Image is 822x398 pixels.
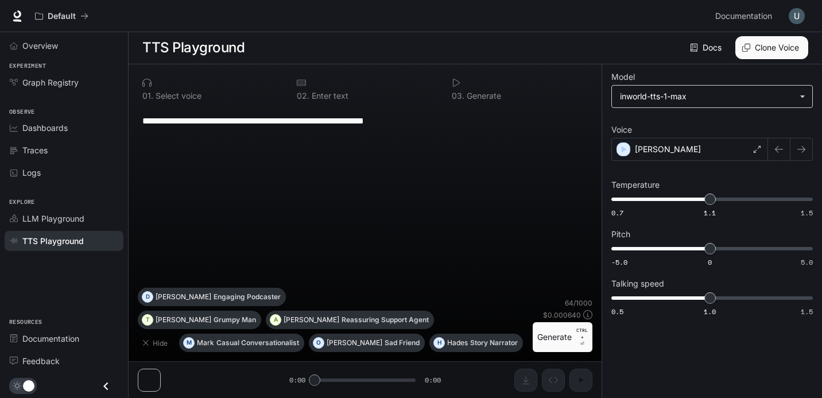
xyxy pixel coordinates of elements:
p: Hades [447,339,468,346]
p: Sad Friend [385,339,420,346]
span: Feedback [22,355,60,367]
span: 1.5 [801,307,813,316]
p: CTRL + [576,327,588,341]
p: Engaging Podcaster [214,293,281,300]
p: [PERSON_NAME] [284,316,339,323]
span: -5.0 [611,257,627,267]
p: Temperature [611,181,660,189]
p: 0 3 . [452,92,464,100]
a: Graph Registry [5,72,123,92]
a: Feedback [5,351,123,371]
p: Enter text [309,92,348,100]
span: Overview [22,40,58,52]
a: Dashboards [5,118,123,138]
span: 0 [708,257,712,267]
div: O [313,334,324,352]
span: Traces [22,144,48,156]
a: Logs [5,163,123,183]
div: M [184,334,194,352]
button: T[PERSON_NAME]Grumpy Man [138,311,261,329]
div: inworld-tts-1-max [620,91,794,102]
p: Grumpy Man [214,316,256,323]
button: GenerateCTRL +⏎ [533,322,592,352]
a: Traces [5,140,123,160]
p: ⏎ [576,327,588,347]
div: H [434,334,444,352]
button: User avatar [785,5,808,28]
button: MMarkCasual Conversationalist [179,334,304,352]
span: Documentation [22,333,79,345]
div: A [270,311,281,329]
p: Generate [464,92,501,100]
span: 1.1 [704,208,716,218]
span: Graph Registry [22,76,79,88]
p: 0 1 . [142,92,153,100]
div: D [142,288,153,306]
p: Default [48,11,76,21]
span: 5.0 [801,257,813,267]
a: LLM Playground [5,208,123,229]
p: Model [611,73,635,81]
h1: TTS Playground [142,36,245,59]
span: 0.7 [611,208,623,218]
span: Dashboards [22,122,68,134]
button: All workspaces [30,5,94,28]
button: O[PERSON_NAME]Sad Friend [309,334,425,352]
div: inworld-tts-1-max [612,86,812,107]
button: HHadesStory Narrator [429,334,523,352]
p: Voice [611,126,632,134]
span: 0.5 [611,307,623,316]
a: TTS Playground [5,231,123,251]
p: Select voice [153,92,201,100]
p: 0 2 . [297,92,309,100]
button: Hide [138,334,175,352]
p: Casual Conversationalist [216,339,299,346]
button: D[PERSON_NAME]Engaging Podcaster [138,288,286,306]
p: [PERSON_NAME] [156,316,211,323]
p: Pitch [611,230,630,238]
img: User avatar [789,8,805,24]
p: Story Narrator [470,339,518,346]
a: Documentation [5,329,123,349]
p: $ 0.000640 [543,310,581,320]
p: Talking speed [611,280,664,288]
span: TTS Playground [22,235,84,247]
span: Dark mode toggle [23,379,34,392]
p: Mark [197,339,214,346]
span: 1.5 [801,208,813,218]
a: Overview [5,36,123,56]
button: Clone Voice [735,36,808,59]
p: 64 / 1000 [565,298,592,308]
a: Docs [688,36,726,59]
p: [PERSON_NAME] [156,293,211,300]
button: Close drawer [93,374,119,398]
p: [PERSON_NAME] [635,144,701,155]
span: Logs [22,167,41,179]
div: T [142,311,153,329]
span: 1.0 [704,307,716,316]
span: Documentation [715,9,772,24]
span: LLM Playground [22,212,84,225]
button: A[PERSON_NAME]Reassuring Support Agent [266,311,434,329]
p: Reassuring Support Agent [342,316,429,323]
a: Documentation [711,5,781,28]
p: [PERSON_NAME] [327,339,382,346]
